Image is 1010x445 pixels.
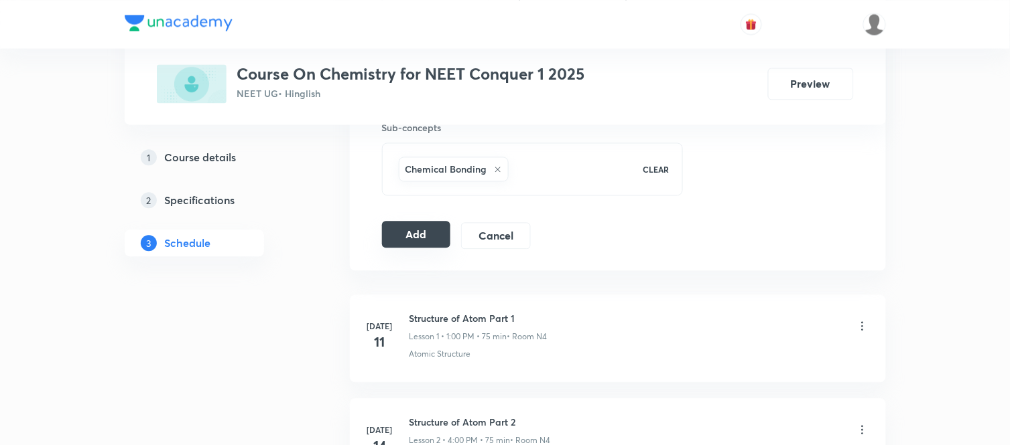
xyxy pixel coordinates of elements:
a: Company Logo [125,15,233,34]
h5: Specifications [165,192,235,208]
h6: Chemical Bonding [405,162,487,176]
a: 1Course details [125,144,307,171]
button: Preview [768,68,854,100]
p: CLEAR [643,163,669,175]
h6: Structure of Atom Part 2 [409,415,551,429]
h6: Sub-concepts [382,120,684,135]
h3: Course On Chemistry for NEET Conquer 1 2025 [237,64,585,84]
p: Atomic Structure [409,348,471,360]
p: 2 [141,192,157,208]
p: Lesson 1 • 1:00 PM • 75 min [409,331,507,343]
img: Company Logo [125,15,233,31]
a: 2Specifications [125,187,307,213]
h6: [DATE] [367,320,393,332]
h5: Schedule [165,235,211,251]
button: avatar [741,13,762,35]
button: Add [382,221,451,248]
p: • Room N4 [507,331,548,343]
h6: Structure of Atom Part 1 [409,311,548,325]
img: avatar [745,18,757,30]
p: 1 [141,149,157,165]
img: 2F90BEB7-A117-42CE-8906-215862628840_plus.png [157,64,227,103]
button: Cancel [461,222,530,249]
h4: 11 [367,332,393,352]
img: Vivek Patil [863,13,886,35]
p: NEET UG • Hinglish [237,86,585,100]
p: 3 [141,235,157,251]
h5: Course details [165,149,237,165]
h6: [DATE] [367,424,393,436]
